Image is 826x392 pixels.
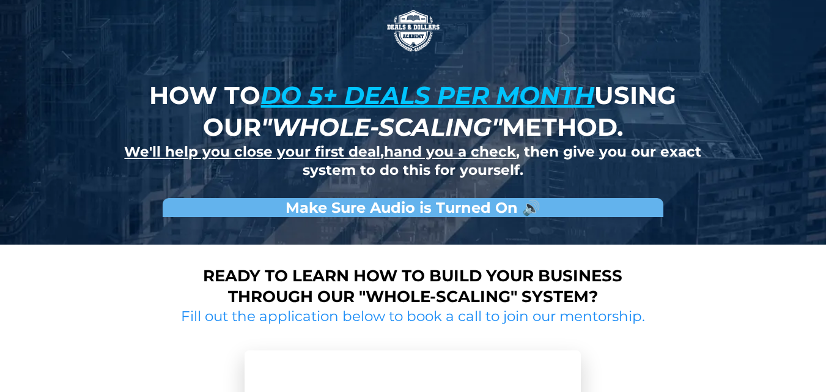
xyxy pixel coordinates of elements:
h2: Fill out the application below to book a call to join our mentorship. [177,308,650,326]
u: do 5+ deals per month [260,80,594,110]
strong: Ready to learn how to build your business through our "whole-scaling" system? [203,266,622,306]
u: We'll help you close your first deal [124,143,380,160]
u: hand you a check [384,143,516,160]
strong: How to using our method. [149,80,676,142]
em: "whole-scaling" [261,112,502,142]
strong: Make Sure Audio is Turned On 🔊 [286,199,540,216]
strong: , , then give you our exact system to do this for yourself. [124,143,701,179]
